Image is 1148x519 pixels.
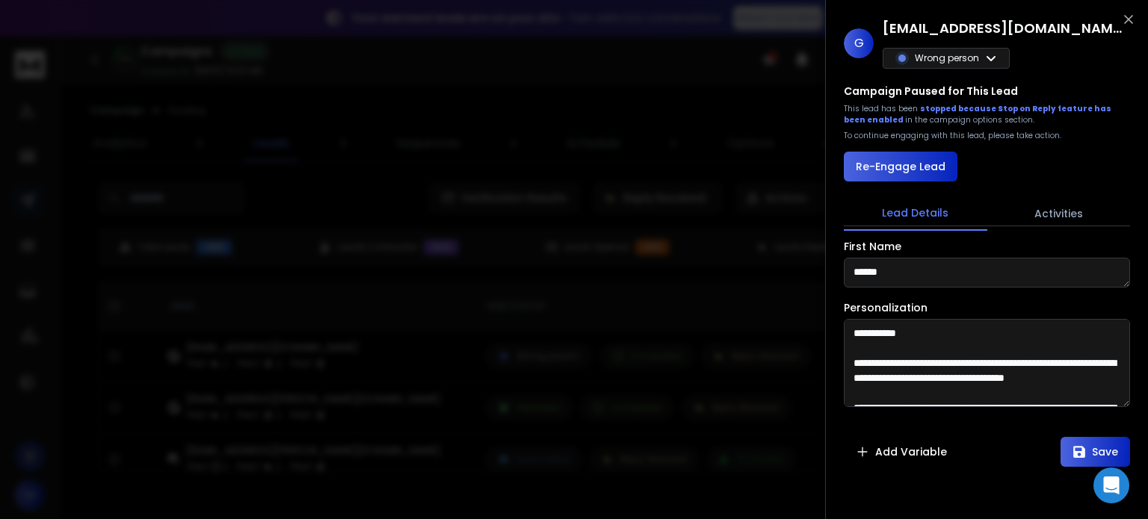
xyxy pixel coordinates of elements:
h1: [EMAIL_ADDRESS][DOMAIN_NAME] [883,18,1122,39]
span: stopped because Stop on Reply feature has been enabled [844,103,1111,125]
button: Save [1061,437,1130,467]
p: To continue engaging with this lead, please take action. [844,130,1061,141]
label: First Name [844,241,901,252]
span: G [844,28,874,58]
button: Add Variable [844,437,959,467]
p: Wrong person [915,52,979,64]
button: Lead Details [844,196,987,231]
button: Activities [987,197,1131,230]
div: Open Intercom Messenger [1093,467,1129,503]
div: This lead has been in the campaign options section. [844,103,1130,125]
label: Personalization [844,302,928,313]
h3: Campaign Paused for This Lead [844,84,1018,99]
button: Re-Engage Lead [844,152,957,181]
